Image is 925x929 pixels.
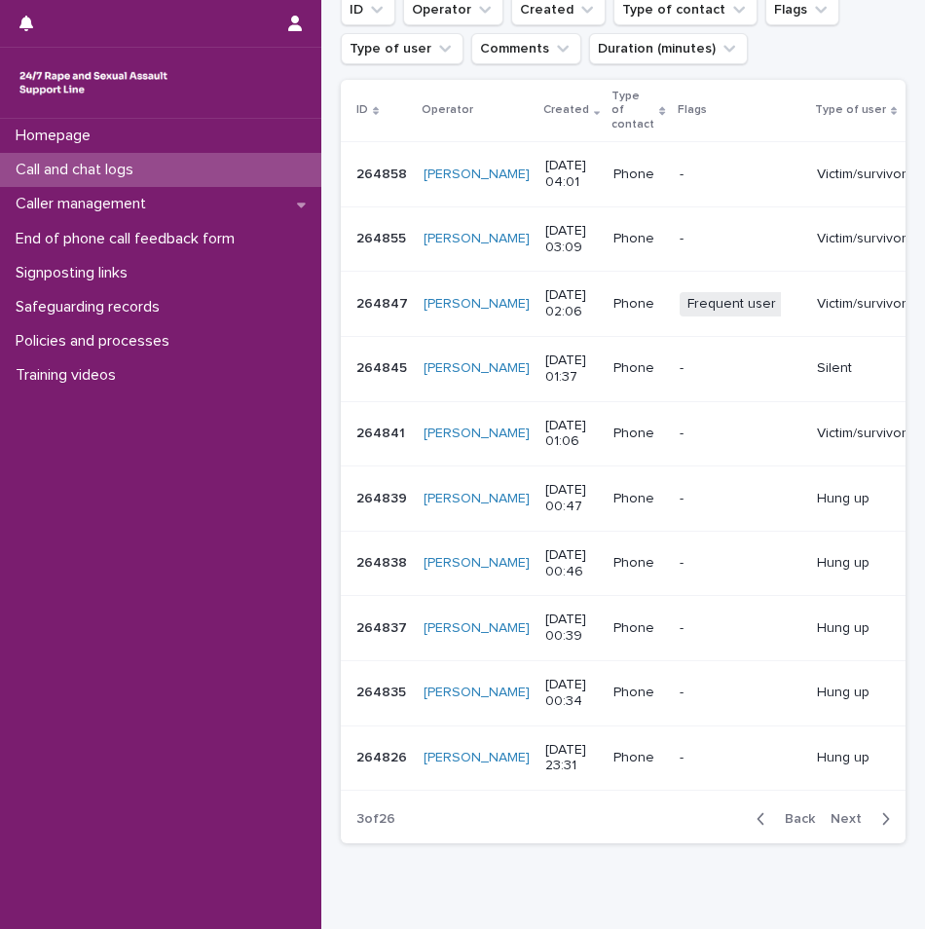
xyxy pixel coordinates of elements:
p: - [680,750,801,766]
span: Frequent user [680,292,784,316]
p: Phone [613,750,663,766]
p: Victim/survivor [817,231,906,247]
p: 264837 [356,616,411,637]
a: [PERSON_NAME] [424,491,530,507]
p: [DATE] 00:34 [545,677,598,710]
a: [PERSON_NAME] [424,360,530,377]
p: End of phone call feedback form [8,230,250,248]
p: 3 of 26 [341,796,411,843]
p: Victim/survivor [817,296,906,313]
a: [PERSON_NAME] [424,620,530,637]
a: [PERSON_NAME] [424,426,530,442]
p: - [680,620,801,637]
p: Homepage [8,127,106,145]
a: [PERSON_NAME] [424,231,530,247]
p: [DATE] 01:06 [545,418,598,451]
p: - [680,685,801,701]
p: Phone [613,231,663,247]
p: Victim/survivor [817,426,906,442]
p: Phone [613,685,663,701]
p: Hung up [817,750,906,766]
p: - [680,167,801,183]
p: Type of contact [611,86,654,135]
a: [PERSON_NAME] [424,685,530,701]
p: Phone [613,426,663,442]
p: Phone [613,555,663,572]
p: [DATE] 01:37 [545,353,598,386]
p: ID [356,99,368,121]
button: Comments [471,33,581,64]
p: - [680,555,801,572]
p: Operator [422,99,473,121]
p: [DATE] 04:01 [545,158,598,191]
p: Victim/survivor [817,167,906,183]
p: Call and chat logs [8,161,149,179]
p: 264841 [356,422,409,442]
p: 264826 [356,746,411,766]
a: [PERSON_NAME] [424,555,530,572]
p: Training videos [8,366,131,385]
button: Type of user [341,33,463,64]
p: 264835 [356,681,410,701]
p: 264839 [356,487,411,507]
p: Flags [678,99,707,121]
p: [DATE] 00:47 [545,482,598,515]
p: Hung up [817,620,906,637]
p: Safeguarding records [8,298,175,316]
p: Caller management [8,195,162,213]
p: Phone [613,620,663,637]
p: Hung up [817,491,906,507]
p: Hung up [817,555,906,572]
p: - [680,360,801,377]
img: rhQMoQhaT3yELyF149Cw [16,63,171,102]
p: Phone [613,296,663,313]
p: Signposting links [8,264,143,282]
p: Type of user [815,99,886,121]
p: 264858 [356,163,411,183]
p: [DATE] 03:09 [545,223,598,256]
button: Back [741,810,823,828]
p: - [680,231,801,247]
p: Phone [613,360,663,377]
a: [PERSON_NAME] [424,167,530,183]
p: [DATE] 23:31 [545,742,598,775]
button: Duration (minutes) [589,33,748,64]
a: [PERSON_NAME] [424,750,530,766]
p: Silent [817,360,906,377]
p: Phone [613,167,663,183]
p: [DATE] 02:06 [545,287,598,320]
p: Phone [613,491,663,507]
p: Created [543,99,589,121]
p: 264847 [356,292,412,313]
p: Hung up [817,685,906,701]
p: - [680,426,801,442]
span: Back [773,812,815,826]
p: 264845 [356,356,411,377]
p: Policies and processes [8,332,185,351]
p: 264838 [356,551,411,572]
p: [DATE] 00:39 [545,612,598,645]
a: [PERSON_NAME] [424,296,530,313]
p: [DATE] 00:46 [545,547,598,580]
p: - [680,491,801,507]
p: 264855 [356,227,410,247]
span: Next [831,812,873,826]
button: Next [823,810,906,828]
